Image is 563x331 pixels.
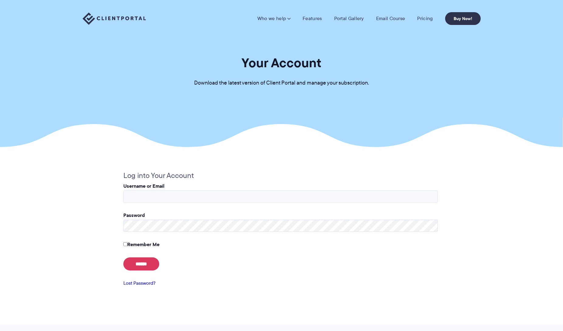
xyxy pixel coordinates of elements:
[194,78,369,88] p: Download the latest version of Client Portal and manage your subscription.
[123,280,156,287] a: Lost Password?
[445,12,481,25] a: Buy Now!
[123,182,164,190] label: Username or Email
[376,16,405,22] a: Email Course
[123,169,194,182] legend: Log into Your Account
[123,242,127,246] input: Remember Me
[417,16,433,22] a: Pricing
[123,241,160,248] label: Remember Me
[257,16,290,22] a: Who we help
[334,16,364,22] a: Portal Gallery
[242,55,321,71] h1: Your Account
[303,16,322,22] a: Features
[123,211,145,219] label: Password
